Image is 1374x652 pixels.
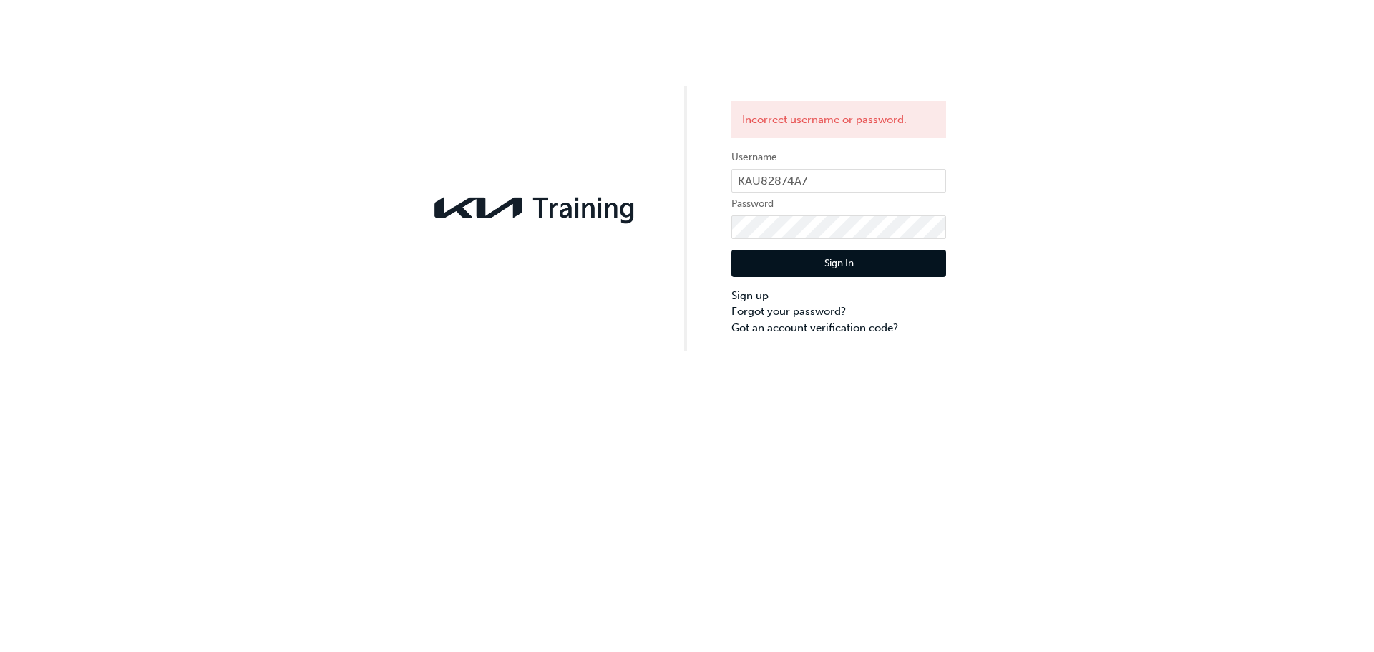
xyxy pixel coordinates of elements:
div: Incorrect username or password. [731,101,946,139]
img: kia-training [428,188,643,227]
label: Username [731,149,946,166]
button: Sign In [731,250,946,277]
input: Username [731,169,946,193]
a: Forgot your password? [731,303,946,320]
a: Sign up [731,288,946,304]
label: Password [731,195,946,213]
a: Got an account verification code? [731,320,946,336]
